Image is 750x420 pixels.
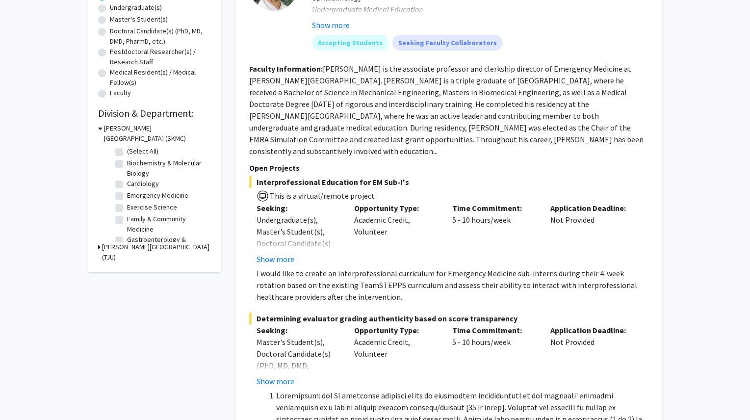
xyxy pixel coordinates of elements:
label: Emergency Medicine [127,190,188,201]
label: Biochemistry & Molecular Biology [127,158,208,179]
div: Master's Student(s), Doctoral Candidate(s) (PhD, MD, DMD, PharmD, etc.), Medical Resident(s) / Me... [257,336,340,407]
span: This is a virtual/remote project [269,191,375,201]
label: Medical Resident(s) / Medical Fellow(s) [110,67,211,88]
h3: [PERSON_NAME][GEOGRAPHIC_DATA] (SKMC) [104,123,211,144]
p: Opportunity Type: [354,202,438,214]
mat-chip: Accepting Students [312,35,388,51]
h3: [PERSON_NAME][GEOGRAPHIC_DATA] (TJU) [102,242,211,262]
label: Undergraduate(s) [110,2,162,13]
p: Application Deadline: [550,202,634,214]
button: Show more [257,375,294,387]
p: Seeking: [257,202,340,214]
p: Opportunity Type: [354,324,438,336]
p: Open Projects [249,162,648,174]
mat-chip: Seeking Faculty Collaborators [392,35,503,51]
b: Faculty Information: [249,64,323,74]
label: Gastroenterology & Hepatology [127,235,208,255]
div: Academic Credit, Volunteer [347,324,445,387]
label: Family & Community Medicine [127,214,208,235]
label: Faculty [110,88,131,98]
label: Postdoctoral Researcher(s) / Research Staff [110,47,211,67]
label: Master's Student(s) [110,14,168,25]
div: Not Provided [543,324,641,387]
button: Show more [312,19,350,31]
label: (Select All) [127,146,158,157]
div: 5 - 10 hours/week [445,202,543,265]
label: Cardiology [127,179,159,189]
label: Doctoral Candidate(s) (PhD, MD, DMD, PharmD, etc.) [110,26,211,47]
button: Show more [257,253,294,265]
p: Application Deadline: [550,324,634,336]
h2: Division & Department: [98,107,211,119]
p: Time Commitment: [452,324,536,336]
label: Exercise Science [127,202,177,212]
div: Not Provided [543,202,641,265]
span: Interprofessional Education for EM Sub-I's [249,176,648,188]
span: Determining evaluator grading authenticity based on score transparency [249,313,648,324]
fg-read-more: [PERSON_NAME] is the associate professor and clerkship director of Emergency Medicine at [PERSON_... [249,64,644,156]
p: Seeking: [257,324,340,336]
iframe: Chat [7,376,42,413]
div: Academic Credit, Volunteer [347,202,445,265]
div: Undergraduate(s), Master's Student(s), Doctoral Candidate(s) (PhD, MD, DMD, PharmD, etc.), Faculty [257,214,340,273]
div: 5 - 10 hours/week [445,324,543,387]
p: Time Commitment: [452,202,536,214]
p: I would like to create an interprofessional curriculum for Emergency Medicine sub-interns during ... [257,267,648,303]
